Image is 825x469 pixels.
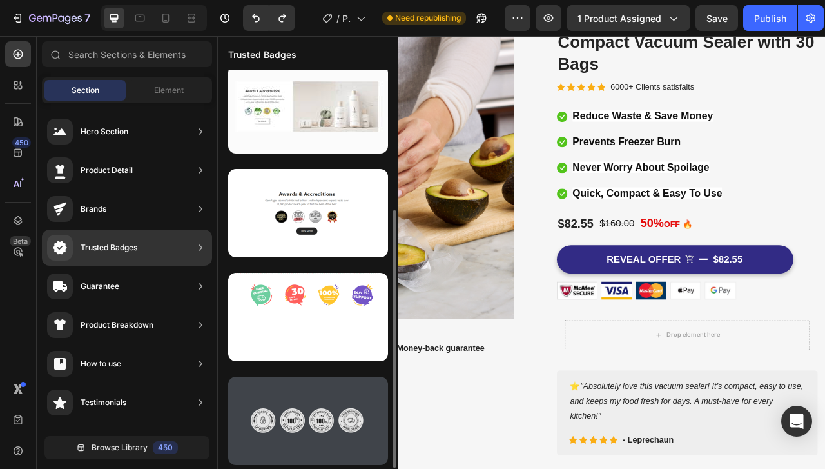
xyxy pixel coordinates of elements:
strong: 50% [538,229,568,246]
img: money-back.svg [184,383,217,414]
p: Money-back guarantee [228,390,340,405]
strong: Reduce Waste & Save Money [452,94,630,108]
button: REVEAL OFFER [432,266,733,303]
span: Element [154,85,184,96]
div: REVEAL OFFER [495,276,589,292]
span: Need republishing [395,12,461,24]
button: 1 product assigned [567,5,690,31]
p: Free Shipping [90,390,159,405]
div: Guarantee [81,280,119,293]
div: $82.55 [432,228,480,250]
div: Keywords by Traffic [142,76,217,85]
span: 1 product assigned [577,12,661,25]
span: Save [706,13,728,24]
div: Testimonials [81,396,126,409]
strong: OFF 🔥 [568,234,604,244]
div: Trusted Badges [81,241,137,254]
iframe: Design area [217,36,825,469]
img: tab_domain_overview_orange.svg [35,75,45,85]
div: Product Detail [81,164,133,177]
span: Product Page - [DATE] 16:42:23 [342,12,351,25]
input: Search Sections & Elements [42,41,212,67]
button: 7 [5,5,96,31]
div: Brands [81,203,106,215]
div: 450 [12,137,31,148]
img: Free-shipping.svg [46,381,78,416]
img: tab_keywords_by_traffic_grey.svg [128,75,139,85]
img: website_grey.svg [21,34,31,44]
span: Section [72,85,99,96]
div: Publish [754,12,786,25]
strong: Quick, Compact & Easy To Use [452,192,642,206]
div: Hero Section [81,125,128,138]
span: / [336,12,340,25]
p: 7 [84,10,90,26]
span: Browse Library [92,442,148,454]
div: Drop element here [572,375,640,385]
div: Domain Overview [49,76,115,85]
div: How to use [81,357,121,370]
div: Domain: [DOMAIN_NAME] [34,34,142,44]
div: v 4.0.25 [36,21,63,31]
div: $82.55 [630,275,670,294]
img: logo_orange.svg [21,21,31,31]
div: $160.00 [485,229,532,248]
div: 450 [153,441,178,454]
p: 6000+ Clients satisfaits [500,55,607,74]
button: Publish [743,5,797,31]
div: Open Intercom Messenger [781,406,812,437]
strong: Prevents Freezer Burn [452,126,589,141]
div: Product Breakdown [81,319,153,332]
button: Save [695,5,738,31]
div: Beta [10,236,31,246]
strong: Never Worry About Spoilage [452,159,626,174]
div: Undo/Redo [243,5,295,31]
button: Browse Library450 [44,436,209,459]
